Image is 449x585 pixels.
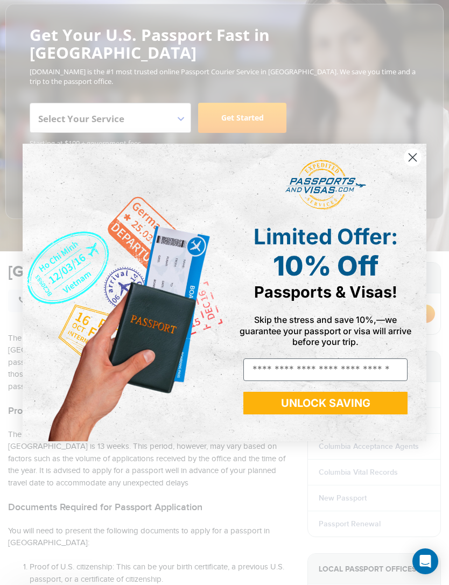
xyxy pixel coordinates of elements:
span: Limited Offer: [254,223,398,250]
img: de9cda0d-0715-46ca-9a25-073762a91ba7.png [23,144,224,441]
div: Open Intercom Messenger [412,548,438,574]
span: 10% Off [273,250,378,282]
button: Close dialog [403,148,422,167]
span: Passports & Visas! [254,283,397,301]
button: UNLOCK SAVING [243,392,408,414]
span: Skip the stress and save 10%,—we guarantee your passport or visa will arrive before your trip. [240,314,411,347]
img: passports and visas [285,160,366,210]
